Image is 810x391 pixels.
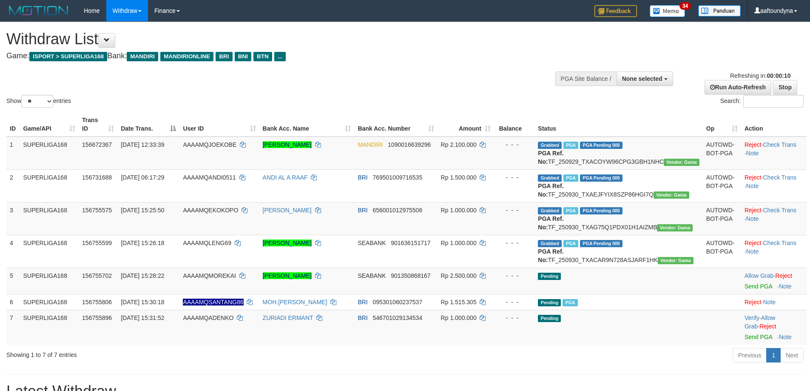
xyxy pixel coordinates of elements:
[183,299,243,305] span: Nama rekening ada tanda titik/strip, harap diedit
[6,137,20,170] td: 1
[703,169,741,202] td: AUTOWD-BOT-PGA
[555,71,617,86] div: PGA Site Balance /
[121,207,164,214] span: [DATE] 15:25:50
[274,52,286,61] span: ...
[358,207,367,214] span: BRI
[538,240,562,247] span: Grabbed
[538,215,563,231] b: PGA Ref. No:
[741,169,807,202] td: · ·
[121,240,164,246] span: [DATE] 15:26:18
[763,240,797,246] a: Check Trans
[372,174,422,181] span: Copy 769501009716535 to clipboard
[497,314,531,322] div: - - -
[745,314,759,321] a: Verify
[117,112,179,137] th: Date Trans.: activate to sort column descending
[745,240,762,246] a: Reject
[563,174,578,182] span: Marked by aafromsomean
[82,314,112,321] span: 156755896
[703,235,741,268] td: AUTOWD-BOT-PGA
[358,299,367,305] span: BRI
[6,95,71,108] label: Show entries
[779,334,792,340] a: Note
[441,240,477,246] span: Rp 1.000.000
[773,80,797,94] a: Stop
[358,141,383,148] span: MANDIRI
[441,314,477,321] span: Rp 1.000.000
[538,315,561,322] span: Pending
[622,75,662,82] span: None selected
[494,112,535,137] th: Balance
[580,207,622,214] span: PGA Pending
[6,235,20,268] td: 4
[538,299,561,306] span: Pending
[160,52,213,61] span: MANDIRIONLINE
[763,207,797,214] a: Check Trans
[358,314,367,321] span: BRI
[121,141,164,148] span: [DATE] 12:33:39
[617,71,673,86] button: None selected
[216,52,232,61] span: BRI
[679,2,691,10] span: 34
[20,294,79,310] td: SUPERLIGA168
[538,273,561,280] span: Pending
[358,240,386,246] span: SEABANK
[538,174,562,182] span: Grabbed
[6,112,20,137] th: ID
[594,5,637,17] img: Feedback.jpg
[441,141,477,148] span: Rp 2.100.000
[745,314,775,330] a: Allow Grab
[657,224,693,231] span: Vendor URL: https://trx31.1velocity.biz
[563,240,578,247] span: Marked by aafheankoy
[372,314,422,321] span: Copy 546701029134534 to clipboard
[780,348,804,362] a: Next
[253,52,272,61] span: BTN
[745,141,762,148] a: Reject
[179,112,259,137] th: User ID: activate to sort column ascending
[538,248,563,263] b: PGA Ref. No:
[745,334,772,340] a: Send PGA
[79,112,117,137] th: Trans ID: activate to sort column ascending
[441,207,477,214] span: Rp 1.000.000
[20,169,79,202] td: SUPERLIGA168
[563,207,578,214] span: Marked by aafheankoy
[779,283,792,290] a: Note
[580,142,622,149] span: PGA Pending
[127,52,158,61] span: MANDIRI
[121,314,164,321] span: [DATE] 15:31:52
[183,174,236,181] span: AAAAMQANDI0511
[534,202,702,235] td: TF_250930_TXAG75Q1PDX01H1AIZMB
[6,169,20,202] td: 2
[767,72,790,79] strong: 00:00:10
[82,207,112,214] span: 156755575
[82,174,112,181] span: 156731688
[703,137,741,170] td: AUTOWD-BOT-PGA
[766,348,781,362] a: 1
[538,150,563,165] b: PGA Ref. No:
[6,31,531,48] h1: Withdraw List
[391,272,430,279] span: Copy 901350868167 to clipboard
[235,52,251,61] span: BNI
[720,95,804,108] label: Search:
[763,174,797,181] a: Check Trans
[20,112,79,137] th: Game/API: activate to sort column ascending
[372,207,422,214] span: Copy 656001012975506 to clipboard
[82,240,112,246] span: 156755599
[121,174,164,181] span: [DATE] 06:17:29
[745,174,762,181] a: Reject
[775,272,792,279] a: Reject
[698,5,741,17] img: panduan.png
[745,207,762,214] a: Reject
[733,348,767,362] a: Previous
[6,310,20,345] td: 7
[654,191,689,199] span: Vendor URL: https://trx31.1velocity.biz
[6,268,20,294] td: 5
[183,240,231,246] span: AAAAMQLENG69
[441,299,477,305] span: Rp 1.515.305
[763,299,776,305] a: Note
[441,272,477,279] span: Rp 2.500.000
[20,310,79,345] td: SUPERLIGA168
[534,235,702,268] td: TF_250930_TXACAR9N728ASJARF1HK
[745,299,762,305] a: Reject
[703,202,741,235] td: AUTOWD-BOT-PGA
[580,174,622,182] span: PGA Pending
